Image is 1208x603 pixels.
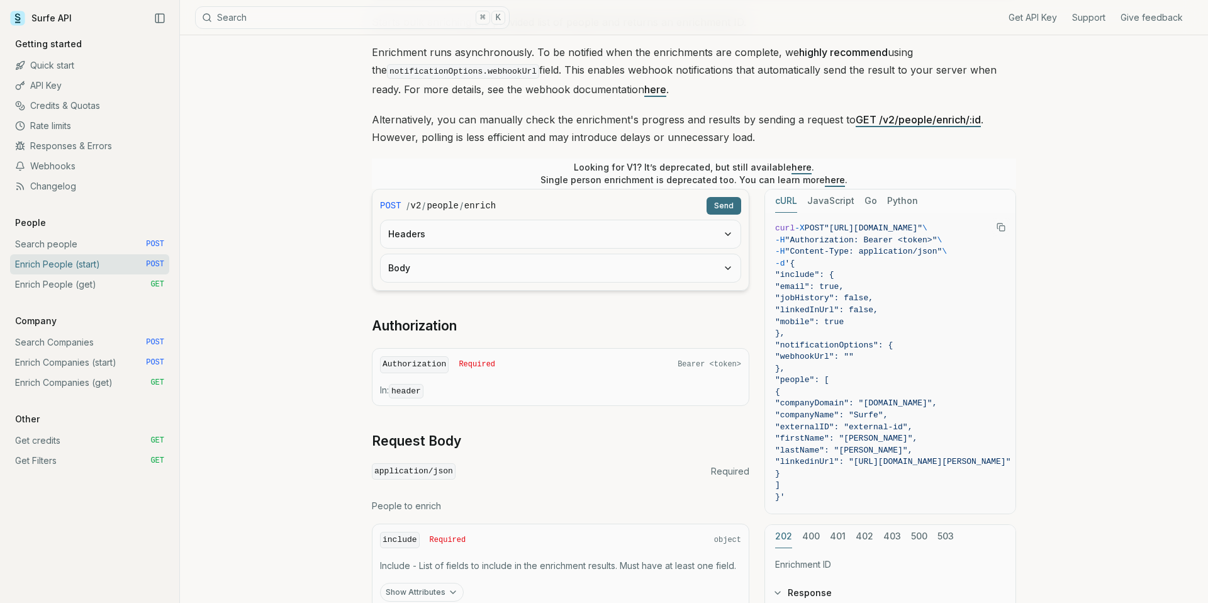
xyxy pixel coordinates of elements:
[10,96,169,116] a: Credits & Quotas
[10,38,87,50] p: Getting started
[775,525,792,548] button: 202
[785,235,937,245] span: "Authorization: Bearer <token>"
[150,279,164,290] span: GET
[775,189,797,213] button: cURL
[775,398,937,408] span: "companyDomain": "[DOMAIN_NAME]",
[460,200,463,212] span: /
[10,332,169,352] a: Search Companies POST
[372,500,749,512] p: People to enrich
[10,254,169,274] a: Enrich People (start) POST
[775,282,844,291] span: "email": true,
[476,11,489,25] kbd: ⌘
[464,200,496,212] code: enrich
[10,76,169,96] a: API Key
[887,189,918,213] button: Python
[856,113,981,126] a: GET /v2/people/enrich/:id
[372,463,456,480] code: application/json
[799,46,888,59] strong: highly recommend
[372,43,1016,98] p: Enrichment runs asynchronously. To be notified when the enrichments are complete, we using the fi...
[883,525,901,548] button: 403
[911,525,927,548] button: 500
[824,223,922,233] span: "[URL][DOMAIN_NAME]"
[146,358,164,368] span: POST
[146,239,164,249] span: POST
[785,259,795,268] span: '{
[825,174,845,185] a: here
[381,220,741,248] button: Headers
[1121,11,1183,24] a: Give feedback
[459,359,495,369] span: Required
[775,329,785,338] span: },
[10,352,169,373] a: Enrich Companies (start) POST
[10,136,169,156] a: Responses & Errors
[775,317,844,327] span: "mobile": true
[711,465,749,478] span: Required
[150,378,164,388] span: GET
[491,11,505,25] kbd: K
[992,218,1010,237] button: Copy Text
[775,223,795,233] span: curl
[430,535,466,545] span: Required
[10,431,169,451] a: Get credits GET
[150,436,164,446] span: GET
[775,446,912,455] span: "lastName": "[PERSON_NAME]",
[937,525,954,548] button: 503
[644,83,666,96] a: here
[540,161,847,186] p: Looking for V1? It’s deprecated, but still available . Single person enrichment is deprecated too...
[10,413,45,425] p: Other
[775,305,878,315] span: "linkedInUrl": false,
[146,259,164,269] span: POST
[1009,11,1057,24] a: Get API Key
[380,532,420,549] code: include
[10,116,169,136] a: Rate limits
[775,235,785,245] span: -H
[372,317,457,335] a: Authorization
[422,200,425,212] span: /
[864,189,877,213] button: Go
[411,200,422,212] code: v2
[678,359,741,369] span: Bearer <token>
[10,373,169,393] a: Enrich Companies (get) GET
[775,480,780,490] span: ]
[775,364,785,373] span: },
[830,525,846,548] button: 401
[775,410,888,420] span: "companyName": "Surfe",
[775,352,854,361] span: "webhookUrl": ""
[380,583,464,602] button: Show Attributes
[714,535,741,545] span: object
[775,341,893,350] span: "notificationOptions": {
[380,560,741,572] p: Include - List of fields to include in the enrichment results. Must have at least one field.
[381,254,741,282] button: Body
[775,434,917,443] span: "firstName": "[PERSON_NAME]",
[380,356,449,373] code: Authorization
[807,189,854,213] button: JavaScript
[856,525,873,548] button: 402
[10,156,169,176] a: Webhooks
[802,525,820,548] button: 400
[380,384,741,398] p: In:
[389,384,423,398] code: header
[775,422,912,432] span: "externalID": "external-id",
[10,217,51,229] p: People
[10,451,169,471] a: Get Filters GET
[372,432,461,450] a: Request Body
[707,197,741,215] button: Send
[775,469,780,478] span: }
[10,176,169,196] a: Changelog
[146,337,164,347] span: POST
[10,274,169,295] a: Enrich People (get) GET
[10,55,169,76] a: Quick start
[775,247,785,256] span: -H
[775,293,873,303] span: "jobHistory": false,
[10,315,62,327] p: Company
[195,6,510,29] button: Search⌘K
[937,235,942,245] span: \
[406,200,410,212] span: /
[1072,11,1105,24] a: Support
[795,223,805,233] span: -X
[942,247,947,256] span: \
[791,162,812,172] a: here
[922,223,927,233] span: \
[150,456,164,466] span: GET
[775,375,829,385] span: "people": [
